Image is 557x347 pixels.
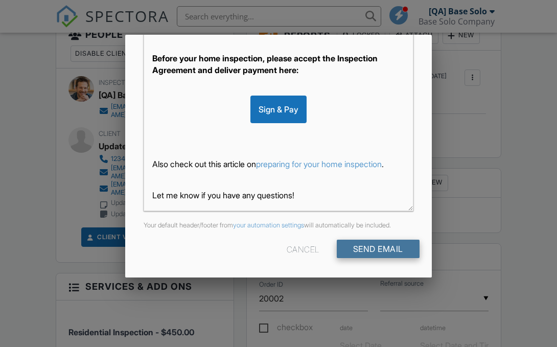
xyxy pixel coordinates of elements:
a: your automation settings [233,221,304,229]
input: Send Email [337,240,420,258]
strong: Before your home inspection, please accept the Inspection Agreement and deliver payment here: [152,53,378,75]
p: Let me know if you have any questions! [152,190,405,201]
div: Your default header/footer from will automatically be included. [137,221,420,229]
p: Also check out this article on . [152,158,405,170]
a: Sign & Pay [250,104,307,114]
div: Cancel [287,240,319,258]
a: preparing for your home inspection [256,159,382,169]
div: Sign & Pay [250,96,307,123]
